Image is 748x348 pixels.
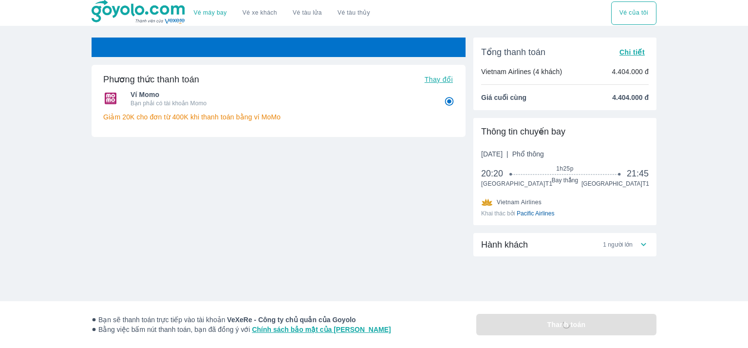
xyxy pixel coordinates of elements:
[511,176,619,184] span: Bay thẳng
[511,165,619,173] span: 1h25p
[131,99,430,107] p: Bạn phải có tài khoản Momo
[512,150,544,158] span: Phổ thông
[481,210,649,217] span: Khai thác bởi
[473,233,656,256] div: Hành khách1 người lớn
[186,1,378,25] div: choose transportation mode
[481,93,526,102] span: Giá cuối cùng
[581,180,649,188] span: [GEOGRAPHIC_DATA] T1
[227,316,355,324] strong: VeXeRe - Công ty chủ quản của Goyolo
[103,87,454,110] div: Ví MomoVí MomoBạn phải có tài khoản Momo
[103,93,118,104] img: Ví Momo
[627,168,649,179] span: 21:45
[481,239,528,251] span: Hành khách
[194,9,227,17] a: Vé máy bay
[330,1,378,25] button: Vé tàu thủy
[425,76,453,83] span: Thay đổi
[481,168,511,179] span: 20:20
[131,90,430,99] span: Ví Momo
[103,74,199,85] h6: Phương thức thanh toán
[603,241,633,249] span: 1 người lớn
[481,67,562,77] p: Vietnam Airlines (4 khách)
[92,325,391,334] span: Bằng việc bấm nút thanh toán, bạn đã đồng ý với
[252,326,391,333] a: Chính sách bảo mật của [PERSON_NAME]
[481,46,545,58] span: Tổng thanh toán
[481,126,649,137] div: Thông tin chuyến bay
[497,198,542,206] span: Vietnam Airlines
[612,67,649,77] p: 4.404.000 đ
[481,149,544,159] span: [DATE]
[616,45,649,59] button: Chi tiết
[612,93,649,102] span: 4.404.000 đ
[619,48,645,56] span: Chi tiết
[92,315,391,325] span: Bạn sẽ thanh toán trực tiếp vào tài khoản
[243,9,277,17] a: Vé xe khách
[506,150,508,158] span: |
[517,210,554,217] span: Pacific Airlines
[285,1,330,25] a: Vé tàu lửa
[103,112,454,122] p: Giảm 20K cho đơn từ 400K khi thanh toán bằng ví MoMo
[611,1,656,25] button: Vé của tôi
[611,1,656,25] div: choose transportation mode
[421,73,457,86] button: Thay đổi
